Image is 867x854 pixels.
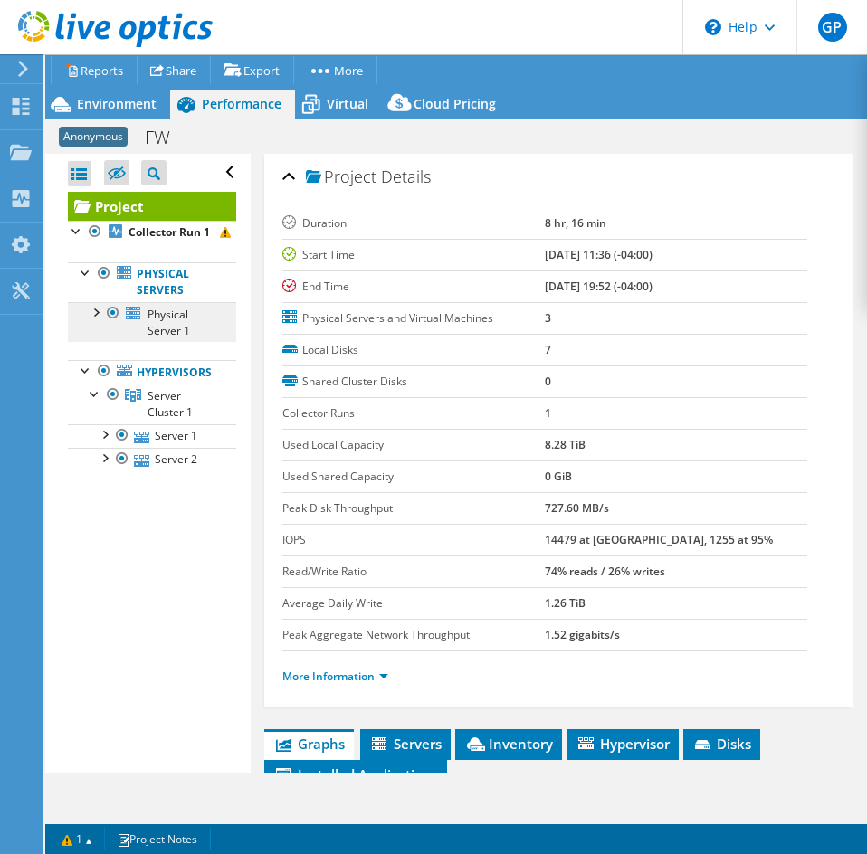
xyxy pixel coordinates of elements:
[545,469,572,484] b: 0 GiB
[282,309,545,327] label: Physical Servers and Virtual Machines
[818,13,847,42] span: GP
[576,735,670,753] span: Hypervisor
[68,302,236,342] a: Physical Server 1
[414,95,496,112] span: Cloud Pricing
[148,307,190,338] span: Physical Server 1
[327,95,368,112] span: Virtual
[77,95,157,112] span: Environment
[282,468,545,486] label: Used Shared Capacity
[545,500,609,516] b: 727.60 MB/s
[68,424,236,448] a: Server 1
[59,127,128,147] span: Anonymous
[282,436,545,454] label: Used Local Capacity
[545,247,653,262] b: [DATE] 11:36 (-04:00)
[282,278,545,296] label: End Time
[137,128,198,147] h1: FW
[282,246,545,264] label: Start Time
[49,828,105,850] a: 1
[282,341,545,359] label: Local Disks
[68,448,236,471] a: Server 2
[545,310,551,326] b: 3
[306,168,376,186] span: Project
[545,437,586,452] b: 8.28 TiB
[282,499,545,517] label: Peak Disk Throughput
[129,224,210,240] b: Collector Run 1
[282,594,545,612] label: Average Daily Write
[545,627,620,642] b: 1.52 gigabits/s
[282,404,545,422] label: Collector Runs
[202,95,281,112] span: Performance
[282,626,545,644] label: Peak Aggregate Network Throughput
[68,384,236,423] a: Server Cluster 1
[51,56,138,84] a: Reports
[282,373,545,391] label: Shared Cluster Disks
[293,56,377,84] a: More
[148,388,193,420] span: Server Cluster 1
[273,765,438,783] span: Installed Applications
[464,735,553,753] span: Inventory
[68,192,236,221] a: Project
[273,735,345,753] span: Graphs
[282,669,388,684] a: More Information
[282,531,545,549] label: IOPS
[545,215,606,231] b: 8 hr, 16 min
[369,735,442,753] span: Servers
[545,405,551,421] b: 1
[545,564,665,579] b: 74% reads / 26% writes
[381,166,431,187] span: Details
[210,56,294,84] a: Export
[282,214,545,232] label: Duration
[104,828,211,850] a: Project Notes
[545,595,586,611] b: 1.26 TiB
[692,735,751,753] span: Disks
[137,56,211,84] a: Share
[282,563,545,581] label: Read/Write Ratio
[68,221,236,244] a: Collector Run 1
[545,279,653,294] b: [DATE] 19:52 (-04:00)
[68,262,236,302] a: Physical Servers
[68,360,236,384] a: Hypervisors
[705,19,721,35] svg: \n
[545,374,551,389] b: 0
[545,532,773,547] b: 14479 at [GEOGRAPHIC_DATA], 1255 at 95%
[545,342,551,357] b: 7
